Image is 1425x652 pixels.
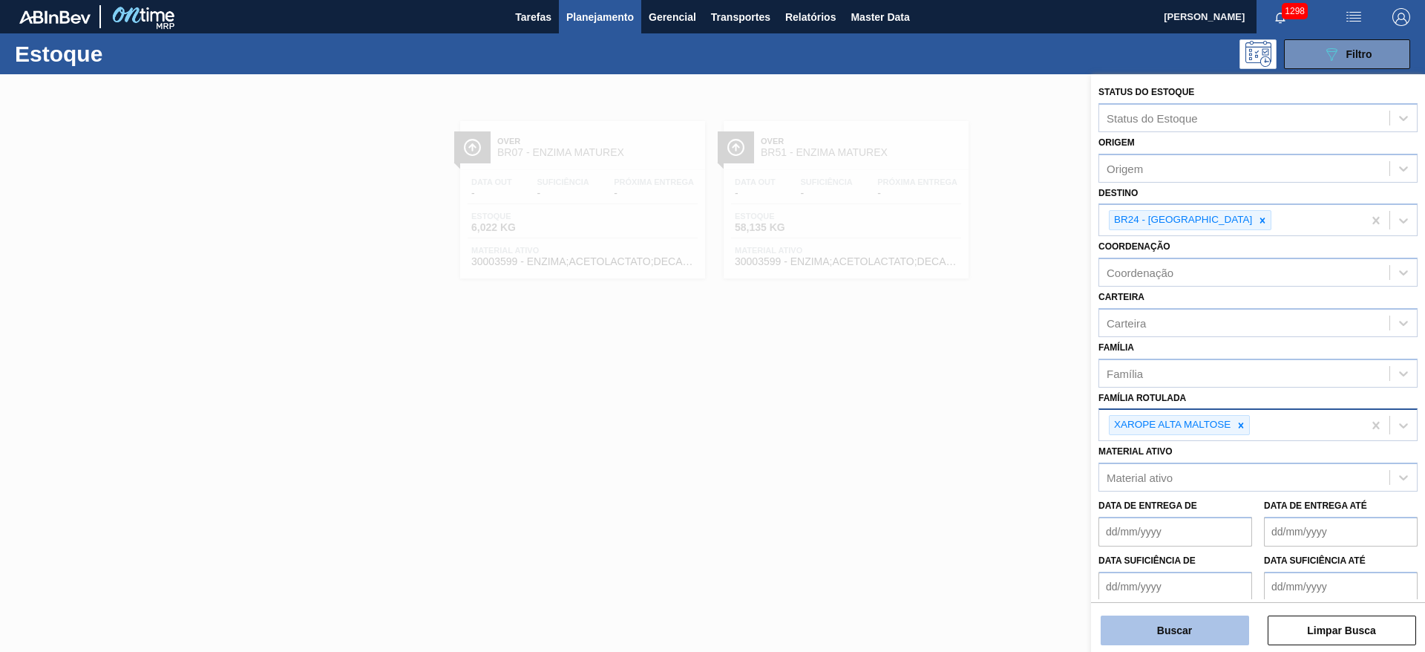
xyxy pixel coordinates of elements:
label: Família Rotulada [1098,393,1186,403]
label: Data de Entrega até [1264,501,1367,511]
div: Origem [1107,162,1143,175]
div: Pogramando: nenhum usuário selecionado [1239,39,1277,69]
span: Relatórios [785,8,836,26]
label: Coordenação [1098,241,1170,252]
span: Filtro [1346,48,1372,60]
input: dd/mm/yyyy [1264,517,1418,547]
label: Material ativo [1098,446,1173,457]
div: XAROPE ALTA MALTOSE [1110,416,1233,434]
div: Material ativo [1107,472,1173,484]
label: Data suficiência de [1098,555,1196,566]
div: Carteira [1107,316,1146,329]
span: Planejamento [566,8,634,26]
span: Master Data [851,8,909,26]
div: Coordenação [1107,267,1173,279]
img: TNhmsLtSVTkK8tSr43FrP2fwEKptu5GPRR3wAAAABJRU5ErkJggg== [19,10,91,24]
span: Tarefas [515,8,551,26]
h1: Estoque [15,45,237,62]
label: Origem [1098,137,1135,148]
img: Logout [1392,8,1410,26]
button: Filtro [1284,39,1410,69]
div: BR24 - [GEOGRAPHIC_DATA] [1110,211,1254,229]
div: Família [1107,367,1143,379]
button: Notificações [1257,7,1304,27]
input: dd/mm/yyyy [1098,572,1252,602]
label: Carteira [1098,292,1144,302]
span: Transportes [711,8,770,26]
div: Status do Estoque [1107,111,1198,124]
span: 1298 [1282,3,1308,19]
label: Data de Entrega de [1098,501,1197,511]
label: Data suficiência até [1264,555,1366,566]
input: dd/mm/yyyy [1098,517,1252,547]
label: Família [1098,342,1134,353]
label: Destino [1098,188,1138,198]
label: Status do Estoque [1098,87,1194,97]
span: Gerencial [649,8,696,26]
img: userActions [1345,8,1363,26]
input: dd/mm/yyyy [1264,572,1418,602]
